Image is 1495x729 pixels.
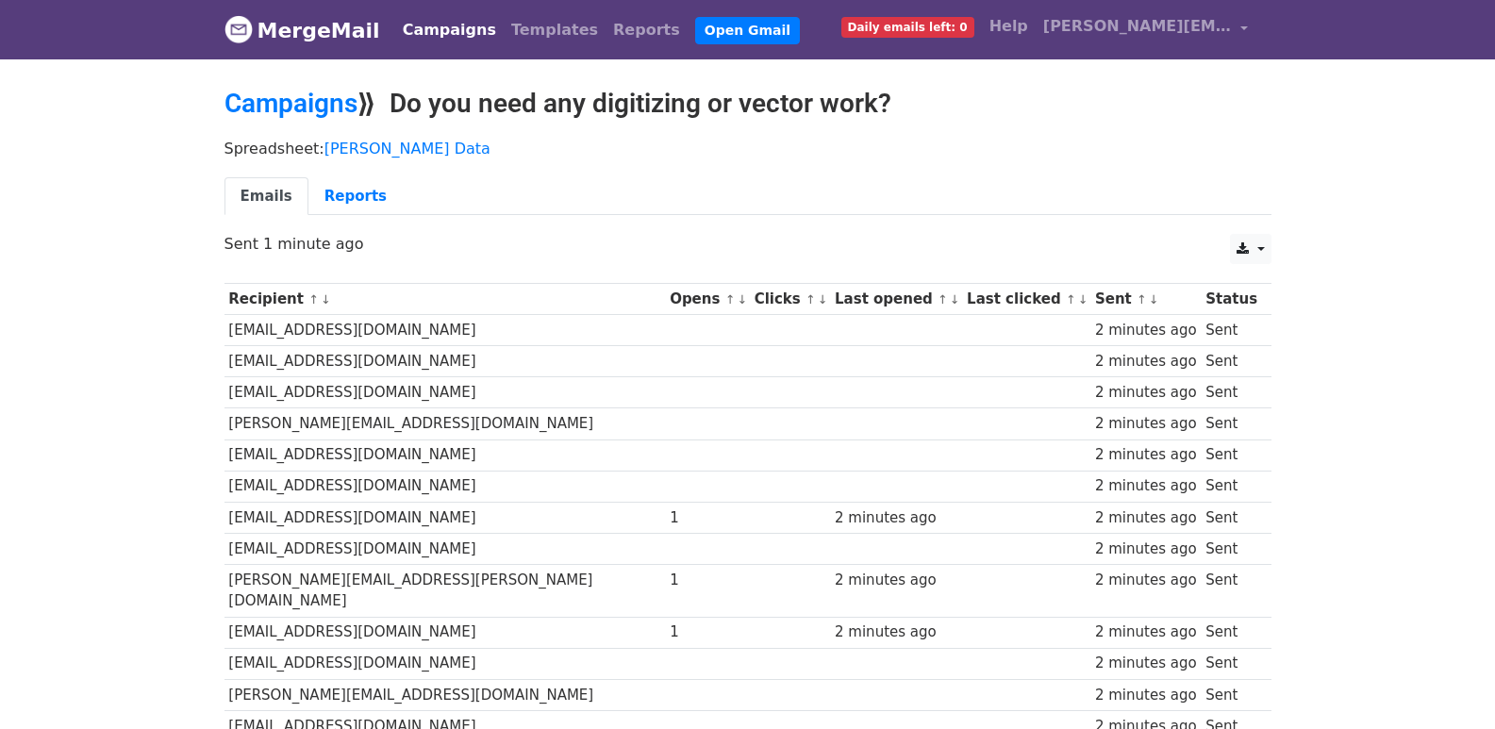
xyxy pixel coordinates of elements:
h2: ⟫ Do you need any digitizing or vector work? [224,88,1271,120]
a: ↑ [806,292,816,307]
td: [EMAIL_ADDRESS][DOMAIN_NAME] [224,471,666,502]
div: 2 minutes ago [1095,685,1197,706]
th: Clicks [750,284,830,315]
a: ↓ [1149,292,1159,307]
img: MergeMail logo [224,15,253,43]
a: ↑ [308,292,319,307]
div: 2 minutes ago [1095,444,1197,466]
a: Templates [504,11,606,49]
div: 2 minutes ago [1095,621,1197,643]
th: Sent [1090,284,1201,315]
a: ↑ [938,292,948,307]
div: 2 minutes ago [1095,507,1197,529]
th: Last opened [830,284,962,315]
td: [PERSON_NAME][EMAIL_ADDRESS][PERSON_NAME][DOMAIN_NAME] [224,564,666,617]
a: [PERSON_NAME][EMAIL_ADDRESS][DOMAIN_NAME] [1036,8,1256,52]
td: [PERSON_NAME][EMAIL_ADDRESS][DOMAIN_NAME] [224,408,666,439]
a: ↓ [1078,292,1088,307]
div: 2 minutes ago [835,507,957,529]
td: [EMAIL_ADDRESS][DOMAIN_NAME] [224,648,666,679]
a: ↑ [1137,292,1147,307]
span: [PERSON_NAME][EMAIL_ADDRESS][DOMAIN_NAME] [1043,15,1232,38]
th: Opens [665,284,750,315]
a: Emails [224,177,308,216]
div: 2 minutes ago [1095,320,1197,341]
a: ↑ [725,292,736,307]
div: 2 minutes ago [1095,382,1197,404]
a: Campaigns [395,11,504,49]
a: ↓ [321,292,331,307]
td: [PERSON_NAME][EMAIL_ADDRESS][DOMAIN_NAME] [224,679,666,710]
a: Daily emails left: 0 [834,8,982,45]
div: 2 minutes ago [835,570,957,591]
div: 2 minutes ago [1095,413,1197,435]
td: [EMAIL_ADDRESS][DOMAIN_NAME] [224,346,666,377]
td: Sent [1201,502,1261,533]
td: Sent [1201,439,1261,471]
a: ↓ [950,292,960,307]
th: Recipient [224,284,666,315]
td: Sent [1201,408,1261,439]
th: Status [1201,284,1261,315]
div: 1 [670,507,745,529]
div: 2 minutes ago [1095,538,1197,560]
td: [EMAIL_ADDRESS][DOMAIN_NAME] [224,617,666,648]
a: [PERSON_NAME] Data [324,140,490,157]
div: 1 [670,621,745,643]
a: Reports [308,177,403,216]
td: Sent [1201,617,1261,648]
iframe: Chat Widget [1401,638,1495,729]
a: Help [982,8,1036,45]
div: 2 minutes ago [1095,351,1197,373]
a: ↓ [737,292,747,307]
td: Sent [1201,346,1261,377]
td: [EMAIL_ADDRESS][DOMAIN_NAME] [224,439,666,471]
p: Spreadsheet: [224,139,1271,158]
a: MergeMail [224,10,380,50]
td: [EMAIL_ADDRESS][DOMAIN_NAME] [224,502,666,533]
td: Sent [1201,315,1261,346]
td: [EMAIL_ADDRESS][DOMAIN_NAME] [224,533,666,564]
td: [EMAIL_ADDRESS][DOMAIN_NAME] [224,315,666,346]
td: Sent [1201,564,1261,617]
a: ↓ [818,292,828,307]
div: 2 minutes ago [1095,475,1197,497]
td: Sent [1201,679,1261,710]
a: Reports [606,11,688,49]
th: Last clicked [962,284,1090,315]
p: Sent 1 minute ago [224,234,1271,254]
div: 2 minutes ago [1095,570,1197,591]
div: 2 minutes ago [835,621,957,643]
a: Open Gmail [695,17,800,44]
td: [EMAIL_ADDRESS][DOMAIN_NAME] [224,377,666,408]
a: Campaigns [224,88,357,119]
a: ↑ [1066,292,1076,307]
td: Sent [1201,471,1261,502]
td: Sent [1201,648,1261,679]
td: Sent [1201,377,1261,408]
div: 1 [670,570,745,591]
span: Daily emails left: 0 [841,17,974,38]
div: 2 minutes ago [1095,653,1197,674]
td: Sent [1201,533,1261,564]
